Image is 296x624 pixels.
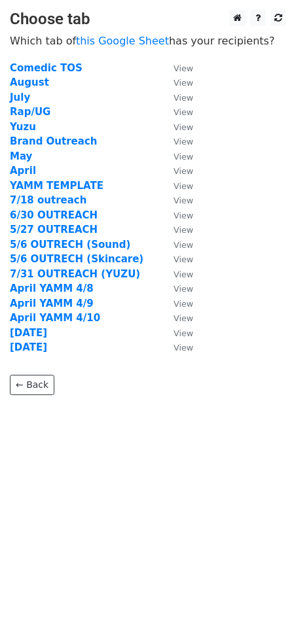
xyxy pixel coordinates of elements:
small: View [174,328,193,338]
a: View [160,106,193,118]
a: Yuzu [10,121,36,133]
a: View [160,312,193,324]
small: View [174,284,193,294]
a: View [160,135,193,147]
small: View [174,137,193,147]
a: View [160,180,193,192]
a: View [160,165,193,177]
a: View [160,224,193,235]
small: View [174,240,193,250]
a: View [160,327,193,339]
a: View [160,298,193,309]
a: View [160,92,193,103]
p: Which tab of has your recipients? [10,34,286,48]
a: April YAMM 4/10 [10,312,100,324]
small: View [174,152,193,162]
a: April YAMM 4/8 [10,283,94,294]
a: 7/31 OUTREACH (YUZU) [10,268,140,280]
a: 5/27 OUTREACH [10,224,98,235]
small: View [174,299,193,309]
small: View [174,122,193,132]
a: View [160,121,193,133]
small: View [174,93,193,103]
small: View [174,269,193,279]
a: April YAMM 4/9 [10,298,94,309]
a: Brand Outreach [10,135,97,147]
a: ← Back [10,375,54,395]
a: View [160,239,193,251]
small: View [174,211,193,220]
a: Rap/UG [10,106,50,118]
small: View [174,63,193,73]
a: April [10,165,36,177]
small: View [174,78,193,88]
small: View [174,313,193,323]
a: View [160,283,193,294]
small: View [174,225,193,235]
a: July [10,92,30,103]
small: View [174,166,193,176]
a: August [10,77,49,88]
a: Comedic TOS [10,62,83,74]
a: [DATE] [10,341,47,353]
a: [DATE] [10,327,47,339]
a: View [160,209,193,221]
a: May [10,150,32,162]
a: View [160,62,193,74]
a: View [160,253,193,265]
a: 5/6 OUTRECH (Sound) [10,239,130,251]
a: View [160,77,193,88]
small: View [174,181,193,191]
a: 6/30 OUTREACH [10,209,98,221]
a: View [160,194,193,206]
small: View [174,107,193,117]
a: 7/18 outreach [10,194,86,206]
a: this Google Sheet [76,35,169,47]
small: View [174,343,193,353]
a: 5/6 OUTRECH (Skincare) [10,253,143,265]
a: View [160,150,193,162]
small: View [174,254,193,264]
small: View [174,196,193,205]
a: YAMM TEMPLATE [10,180,103,192]
a: View [160,341,193,353]
h3: Choose tab [10,10,286,29]
a: View [160,268,193,280]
